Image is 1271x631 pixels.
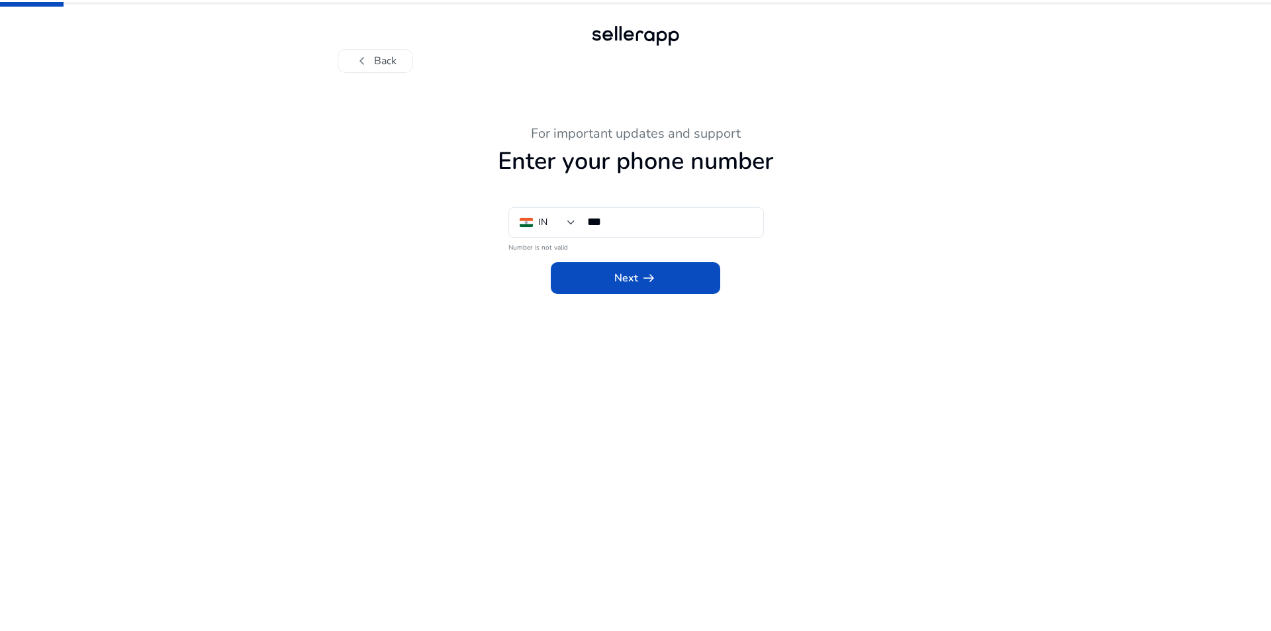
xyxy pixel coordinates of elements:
button: chevron_leftBack [338,49,413,73]
span: Next [614,270,657,286]
h3: For important updates and support [271,126,1000,142]
div: IN [538,215,547,230]
mat-error: Number is not valid [508,239,763,253]
span: arrow_right_alt [641,270,657,286]
button: Nextarrow_right_alt [551,262,720,294]
span: chevron_left [354,53,370,69]
h1: Enter your phone number [271,147,1000,175]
